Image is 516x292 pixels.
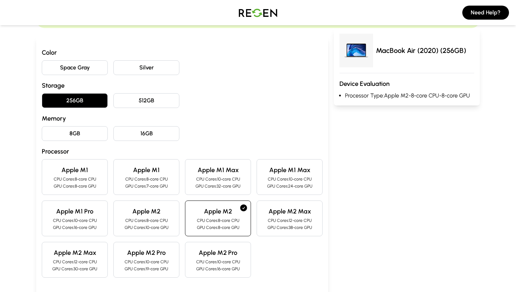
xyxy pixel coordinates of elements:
h3: Color [42,48,323,57]
h3: Memory [42,114,323,123]
button: Space Gray [42,60,108,75]
p: CPU Cores: 10-core CPU [263,176,317,182]
button: 256GB [42,93,108,108]
p: CPU Cores: 8-core CPU [48,176,102,182]
p: GPU Cores: 7-core GPU [119,183,173,189]
h4: Apple M1 Max [263,165,317,175]
h4: Apple M2 Pro [119,248,173,258]
span: - 8-core GPU [439,92,470,99]
h4: Apple M2 [119,206,173,216]
p: CPU Cores: 10-core CPU [191,176,245,182]
h4: Apple M1 Pro [48,206,102,216]
h3: Device Evaluation [339,79,474,89]
p: GPU Cores: 30-core GPU [48,266,102,272]
p: GPU Cores: 8-core GPU [191,225,245,230]
p: GPU Cores: 16-core GPU [191,266,245,272]
h3: Processor [42,147,323,156]
h4: Apple M1 [119,165,173,175]
button: Need Help? [462,6,509,20]
li: Processor Type: Apple M2 [345,91,474,100]
p: GPU Cores: 8-core GPU [48,183,102,189]
p: CPU Cores: 10-core CPU [48,218,102,223]
button: 512GB [113,93,179,108]
p: GPU Cores: 32-core GPU [191,183,245,189]
span: - 8-core CPU [409,92,439,99]
p: CPU Cores: 8-core CPU [119,218,173,223]
p: CPU Cores: 12-core CPU [48,259,102,265]
button: 16GB [113,126,179,141]
p: CPU Cores: 10-core CPU [119,259,173,265]
h4: Apple M2 Max [263,206,317,216]
p: GPU Cores: 16-core GPU [48,225,102,230]
h4: Apple M1 [48,165,102,175]
h4: Apple M2 Pro [191,248,245,258]
h4: Apple M2 [191,206,245,216]
h4: Apple M2 Max [48,248,102,258]
h3: Storage [42,81,323,90]
h4: Apple M1 Max [191,165,245,175]
button: 8GB [42,126,108,141]
p: CPU Cores: 8-core CPU [119,176,173,182]
p: MacBook Air (2020) (256GB) [376,46,466,55]
p: CPU Cores: 12-core CPU [263,218,317,223]
img: MacBook Air (2020) [339,34,373,67]
p: GPU Cores: 24-core GPU [263,183,317,189]
p: GPU Cores: 19-core GPU [119,266,173,272]
p: CPU Cores: 8-core CPU [191,218,245,223]
p: GPU Cores: 10-core GPU [119,225,173,230]
img: Logo [233,3,283,22]
p: CPU Cores: 10-core CPU [191,259,245,265]
button: Silver [113,60,179,75]
p: GPU Cores: 38-core GPU [263,225,317,230]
